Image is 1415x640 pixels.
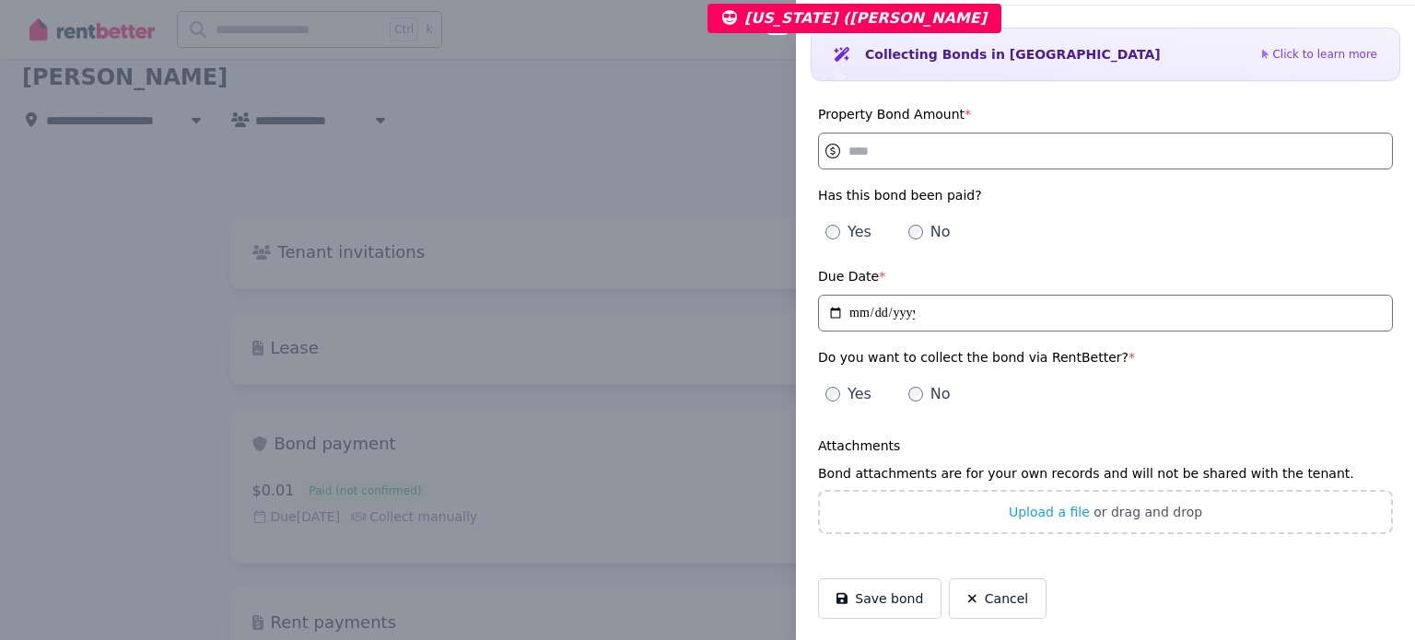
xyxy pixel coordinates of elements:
[949,578,1047,619] button: Cancel
[825,225,840,239] input: Yes
[848,221,871,243] span: Yes
[818,578,941,619] button: Save bond
[818,269,885,284] label: Due Date
[818,107,971,122] label: Property Bond Amount
[1009,503,1202,521] button: Upload a file or drag and drop
[818,350,1135,365] label: Do you want to collect the bond via RentBetter?
[1009,505,1090,519] span: Upload a file
[930,383,951,405] span: No
[1093,505,1202,519] span: or drag and drop
[825,387,840,401] input: Yes
[848,383,871,405] span: Yes
[908,387,923,401] input: No
[930,221,951,243] span: No
[818,464,1354,483] p: Bond attachments are for your own records and will not be shared with the tenant.
[818,188,982,203] label: Has this bond been paid?
[908,225,923,239] input: No
[818,438,900,453] label: Attachments
[1272,47,1377,62] span: Click to learn more
[865,45,1247,64] p: Collecting Bonds in [GEOGRAPHIC_DATA]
